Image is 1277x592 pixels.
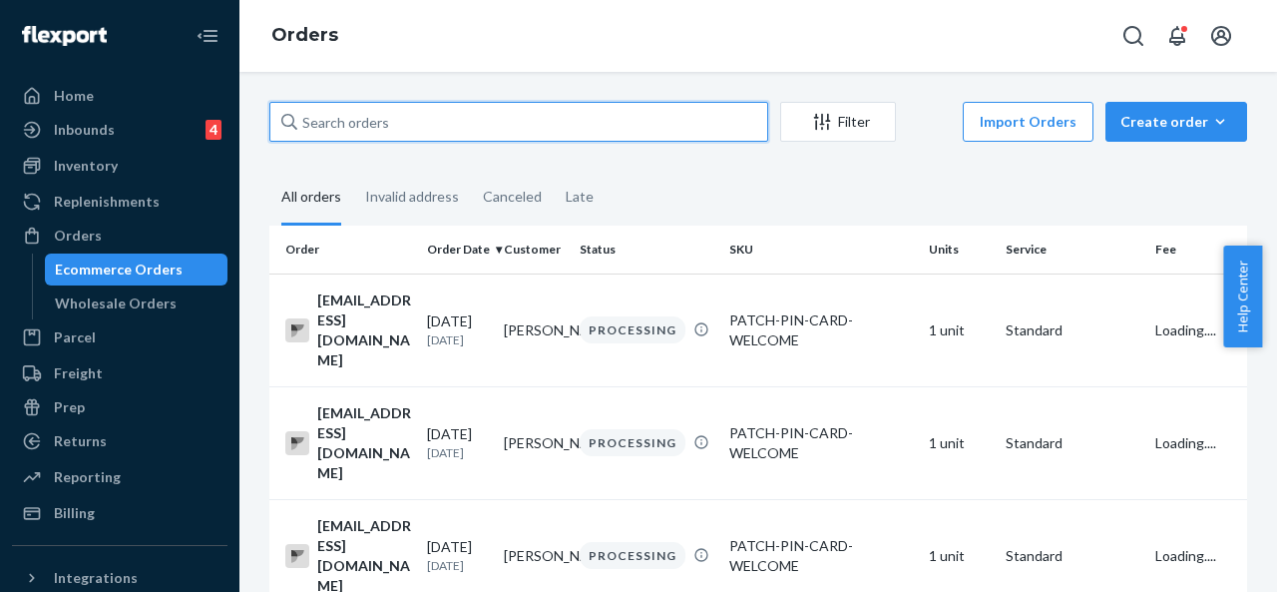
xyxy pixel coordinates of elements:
[1105,102,1247,142] button: Create order
[255,7,354,65] ol: breadcrumbs
[427,537,488,574] div: [DATE]
[580,542,685,569] div: PROCESSING
[54,431,107,451] div: Returns
[188,16,227,56] button: Close Navigation
[921,226,998,274] th: Units
[1157,16,1197,56] button: Open notifications
[12,391,227,423] a: Prep
[921,274,998,386] td: 1 unit
[427,557,488,574] p: [DATE]
[54,503,95,523] div: Billing
[12,425,227,457] a: Returns
[54,568,138,588] div: Integrations
[427,331,488,348] p: [DATE]
[496,386,573,499] td: [PERSON_NAME]
[580,316,685,343] div: PROCESSING
[1223,246,1262,347] button: Help Center
[54,192,160,212] div: Replenishments
[55,294,177,313] div: Wholesale Orders
[729,536,913,576] div: PATCH-PIN-CARD-WELCOME
[54,86,94,106] div: Home
[285,291,411,370] div: [EMAIL_ADDRESS][DOMAIN_NAME]
[781,112,895,132] div: Filter
[45,288,228,319] a: Wholesale Orders
[580,429,685,456] div: PROCESSING
[55,260,183,280] div: Ecommerce Orders
[1147,274,1267,386] td: Loading....
[12,150,227,182] a: Inventory
[54,120,115,140] div: Inbounds
[427,444,488,461] p: [DATE]
[54,397,85,417] div: Prep
[729,423,913,463] div: PATCH-PIN-CARD-WELCOME
[1006,546,1139,566] p: Standard
[12,357,227,389] a: Freight
[963,102,1093,142] button: Import Orders
[1113,16,1153,56] button: Open Search Box
[1147,226,1267,274] th: Fee
[572,226,721,274] th: Status
[281,171,341,226] div: All orders
[12,80,227,112] a: Home
[729,310,913,350] div: PATCH-PIN-CARD-WELCOME
[269,226,419,274] th: Order
[54,156,118,176] div: Inventory
[271,24,338,46] a: Orders
[566,171,594,223] div: Late
[12,220,227,252] a: Orders
[427,311,488,348] div: [DATE]
[998,226,1147,274] th: Service
[365,171,459,223] div: Invalid address
[12,186,227,218] a: Replenishments
[54,363,103,383] div: Freight
[1120,112,1232,132] div: Create order
[54,327,96,347] div: Parcel
[12,114,227,146] a: Inbounds4
[483,171,542,223] div: Canceled
[1006,320,1139,340] p: Standard
[496,274,573,386] td: [PERSON_NAME]
[1147,386,1267,499] td: Loading....
[427,424,488,461] div: [DATE]
[1006,433,1139,453] p: Standard
[54,226,102,246] div: Orders
[504,241,565,258] div: Customer
[12,497,227,529] a: Billing
[419,226,496,274] th: Order Date
[921,386,998,499] td: 1 unit
[12,321,227,353] a: Parcel
[45,254,228,286] a: Ecommerce Orders
[1201,16,1241,56] button: Open account menu
[269,102,768,142] input: Search orders
[22,26,107,46] img: Flexport logo
[206,120,221,140] div: 4
[285,403,411,483] div: [EMAIL_ADDRESS][DOMAIN_NAME]
[12,461,227,493] a: Reporting
[780,102,896,142] button: Filter
[721,226,921,274] th: SKU
[54,467,121,487] div: Reporting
